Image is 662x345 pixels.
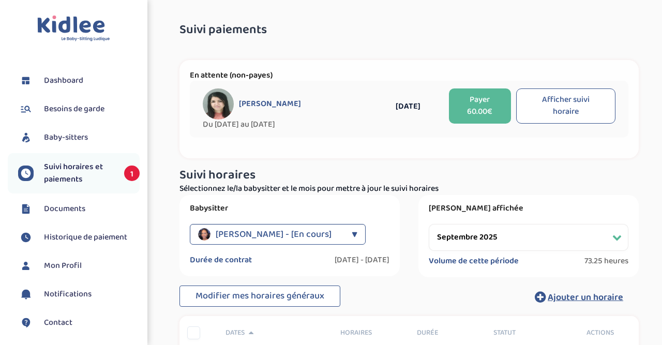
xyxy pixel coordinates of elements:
span: Baby-sitters [44,131,88,144]
div: ▼ [352,224,357,245]
button: Payer 60.00€ [449,88,510,124]
span: Horaires [340,327,401,338]
span: Contact [44,317,72,329]
img: suivihoraire.svg [18,230,34,245]
button: Ajouter un horaire [519,286,639,308]
label: Durée de contrat [190,255,252,265]
span: [PERSON_NAME] [239,99,301,109]
h3: Suivi horaires [179,169,639,182]
img: contact.svg [18,315,34,331]
span: 1 [124,166,140,181]
button: Modifier mes horaires généraux [179,286,340,307]
a: Besoins de garde [18,101,140,117]
label: Volume de cette période [429,256,519,266]
img: avatar_cruz-emelie_2025_04_02_01_03_54.png [198,228,210,241]
label: [DATE] - [DATE] [335,255,389,265]
a: Contact [18,315,140,331]
span: Besoins de garde [44,103,104,115]
div: [DATE] [372,100,444,113]
label: [PERSON_NAME] affichée [429,203,628,214]
img: suivihoraire.svg [18,166,34,181]
span: Documents [44,203,85,215]
img: besoin.svg [18,101,34,117]
div: Actions [562,327,639,338]
a: Historique de paiement [18,230,140,245]
label: Babysitter [190,203,389,214]
span: [PERSON_NAME] - [En cours] [216,224,332,245]
img: notification.svg [18,287,34,302]
button: Afficher suivi horaire [516,88,615,124]
span: Notifications [44,288,92,301]
div: Dates [218,327,333,338]
div: Durée [409,327,486,338]
p: Sélectionnez le/la babysitter et le mois pour mettre à jour le suivi horaires [179,183,639,195]
span: 73.25 heures [584,256,628,266]
span: Dashboard [44,74,83,87]
span: Historique de paiement [44,231,127,244]
img: avatar [203,88,234,119]
img: profil.svg [18,258,34,274]
img: documents.svg [18,201,34,217]
img: dashboard.svg [18,73,34,88]
span: Ajouter un horaire [548,290,623,305]
a: Documents [18,201,140,217]
span: Suivi horaires et paiements [44,161,114,186]
span: Modifier mes horaires généraux [195,289,324,303]
a: Mon Profil [18,258,140,274]
img: babysitters.svg [18,130,34,145]
a: Dashboard [18,73,140,88]
a: Baby-sitters [18,130,140,145]
span: Du [DATE] au [DATE] [203,119,373,130]
a: Notifications [18,287,140,302]
a: Suivi horaires et paiements 1 [18,161,140,186]
img: logo.svg [37,16,110,42]
span: Suivi paiements [179,23,267,37]
p: En attente (non-payes) [190,70,628,81]
span: Mon Profil [44,260,82,272]
div: Statut [486,327,562,338]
